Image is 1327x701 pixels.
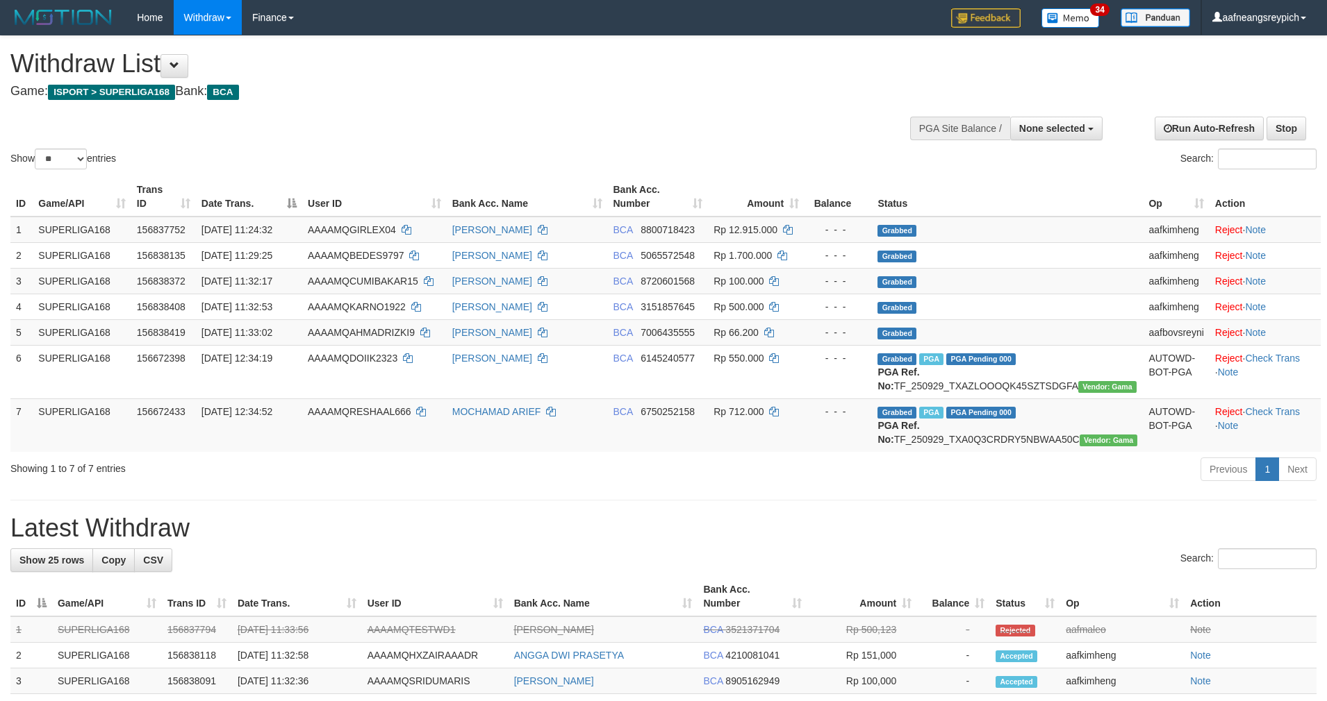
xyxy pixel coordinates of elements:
a: [PERSON_NAME] [452,353,532,364]
span: Show 25 rows [19,555,84,566]
span: Marked by aafsoycanthlai [919,407,943,419]
td: SUPERLIGA168 [33,398,131,452]
h1: Latest Withdraw [10,514,1317,542]
span: [DATE] 11:33:02 [201,327,272,338]
td: SUPERLIGA168 [33,345,131,398]
td: · [1210,217,1321,243]
td: 3 [10,668,52,694]
a: Note [1190,675,1211,686]
div: - - - [810,248,866,262]
img: Feedback.jpg [951,8,1021,28]
a: Next [1278,457,1317,481]
span: BCA [613,327,633,338]
label: Search: [1180,548,1317,569]
td: · [1210,268,1321,294]
th: Bank Acc. Number: activate to sort column ascending [698,577,807,616]
span: Grabbed [877,328,916,339]
span: PGA Pending [946,353,1016,365]
td: [DATE] 11:33:56 [232,616,362,643]
th: Amount: activate to sort column ascending [807,577,917,616]
a: Note [1190,650,1211,661]
h4: Game: Bank: [10,85,871,99]
span: Grabbed [877,276,916,288]
a: Show 25 rows [10,548,93,572]
span: Copy 7006435555 to clipboard [641,327,695,338]
td: 7 [10,398,33,452]
td: AUTOWD-BOT-PGA [1143,345,1209,398]
td: · · [1210,345,1321,398]
a: [PERSON_NAME] [514,624,594,635]
span: Rp 66.200 [714,327,759,338]
span: AAAAMQRESHAAL666 [308,406,411,417]
h1: Withdraw List [10,50,871,78]
span: BCA [613,276,633,287]
span: Vendor URL: https://trx31.1velocity.biz [1080,434,1138,446]
span: PGA Pending [946,407,1016,419]
td: TF_250929_TXA0Q3CRDRY5NBWAA50C [872,398,1143,452]
span: BCA [703,675,723,686]
th: Action [1210,177,1321,217]
th: Op: activate to sort column ascending [1060,577,1185,616]
td: aafkimheng [1060,643,1185,668]
th: Status [872,177,1143,217]
td: - [917,643,990,668]
td: [DATE] 11:32:58 [232,643,362,668]
span: [DATE] 11:32:17 [201,276,272,287]
a: Stop [1267,117,1306,140]
th: User ID: activate to sort column ascending [362,577,509,616]
a: Note [1218,366,1239,378]
div: PGA Site Balance / [910,117,1010,140]
span: Grabbed [877,407,916,419]
td: SUPERLIGA168 [33,268,131,294]
a: 1 [1255,457,1279,481]
a: Note [1245,327,1266,338]
a: [PERSON_NAME] [452,301,532,312]
span: None selected [1019,123,1085,134]
span: 34 [1090,3,1109,16]
span: Grabbed [877,225,916,237]
b: PGA Ref. No: [877,420,919,445]
th: Action [1185,577,1317,616]
th: Trans ID: activate to sort column ascending [162,577,232,616]
td: · · [1210,398,1321,452]
td: 4 [10,294,33,319]
a: [PERSON_NAME] [514,675,594,686]
span: BCA [613,301,633,312]
a: Check Trans [1245,406,1300,417]
span: Grabbed [877,353,916,365]
input: Search: [1218,149,1317,169]
span: Rp 712.000 [714,406,764,417]
span: Accepted [996,676,1037,688]
span: BCA [703,650,723,661]
td: 156838118 [162,643,232,668]
a: Note [1218,420,1239,431]
span: Rp 12.915.000 [714,224,777,235]
a: Reject [1215,406,1243,417]
a: ANGGA DWI PRASETYA [514,650,624,661]
a: Note [1245,224,1266,235]
span: Copy 8800718423 to clipboard [641,224,695,235]
span: Marked by aafsoycanthlai [919,353,943,365]
a: Run Auto-Refresh [1155,117,1264,140]
span: [DATE] 11:29:25 [201,250,272,261]
span: Copy 6750252158 to clipboard [641,406,695,417]
span: Rp 100.000 [714,276,764,287]
span: Rejected [996,625,1035,636]
td: SUPERLIGA168 [33,294,131,319]
div: - - - [810,223,866,237]
th: Balance: activate to sort column ascending [917,577,990,616]
td: Rp 100,000 [807,668,917,694]
th: Status: activate to sort column ascending [990,577,1060,616]
td: SUPERLIGA168 [52,616,162,643]
td: aafkimheng [1143,217,1209,243]
th: Op: activate to sort column ascending [1143,177,1209,217]
td: · [1210,242,1321,268]
td: Rp 500,123 [807,616,917,643]
td: - [917,616,990,643]
a: [PERSON_NAME] [452,250,532,261]
span: 156838372 [137,276,186,287]
span: 156837752 [137,224,186,235]
td: aafbovsreyni [1143,319,1209,345]
b: PGA Ref. No: [877,366,919,391]
a: [PERSON_NAME] [452,276,532,287]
